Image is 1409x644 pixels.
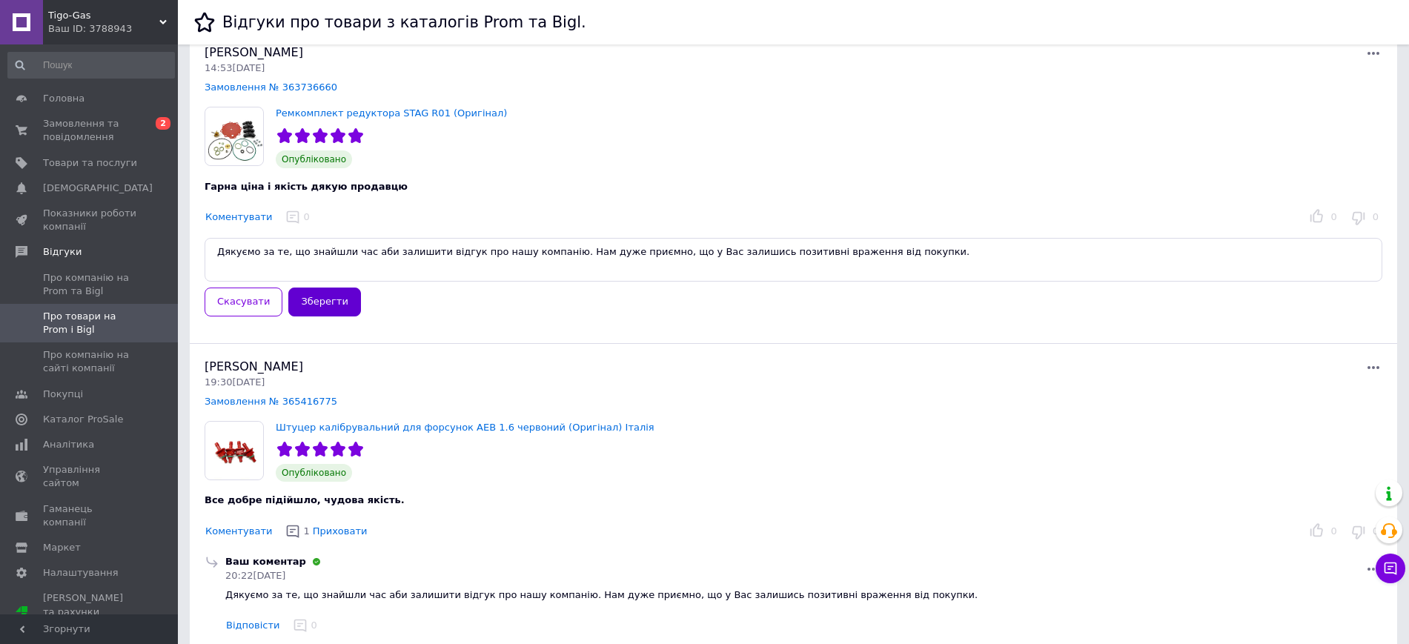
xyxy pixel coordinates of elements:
[225,570,285,581] span: 20:22[DATE]
[276,107,507,119] a: Ремкомплект редуктора STAG R01 (Оригінал)
[1376,554,1405,583] button: Чат з покупцем
[288,288,360,316] button: Зберегти
[205,422,263,479] img: Штуцер калібрувальний для форсунок AEB 1.6 червоний (Оригінал) Італія
[205,359,303,374] span: [PERSON_NAME]
[7,52,175,79] input: Пошук
[205,396,337,407] a: Замовлення № 365416775
[43,117,137,144] span: Замовлення та повідомлення
[205,376,265,388] span: 19:30[DATE]
[43,438,94,451] span: Аналітика
[48,9,159,22] span: Tigo-Gas
[43,591,137,632] span: [PERSON_NAME] та рахунки
[43,207,137,233] span: Показники роботи компанії
[225,618,280,634] button: Відповісти
[205,107,263,165] img: Ремкомплект редуктора STAG R01 (Оригінал)
[156,117,170,130] span: 2
[43,245,82,259] span: Відгуки
[205,62,265,73] span: 14:53[DATE]
[205,210,273,225] button: Коментувати
[276,422,654,433] a: Штуцер калібрувальний для форсунок AEB 1.6 червоний (Оригінал) Італія
[43,541,81,554] span: Маркет
[43,348,137,375] span: Про компанію на сайті компанії
[205,288,282,316] button: Скасувати
[225,589,978,600] span: Дякуємо за те, що знайшли час аби залишити відгук про нашу компанію. Нам дуже приємно, що у Вас з...
[276,150,352,168] span: Опубліковано
[205,238,1382,282] textarea: Дякуємо за те, що знайшли час аби залишити відгук про нашу компанію. Нам дуже приємно, що у Вас з...
[205,181,408,192] span: Гарна ціна і якість дякую продавцю
[43,413,123,426] span: Каталог ProSale
[205,45,303,59] span: [PERSON_NAME]
[43,388,83,401] span: Покупці
[313,525,368,537] span: Приховати
[43,182,153,195] span: [DEMOGRAPHIC_DATA]
[225,556,306,567] span: Ваш коментар
[43,310,137,336] span: Про товари на Prom і Bigl
[276,464,352,482] span: Опубліковано
[43,502,137,529] span: Гаманець компанії
[205,494,405,505] span: Все добре підійшло, чудова якість.
[222,13,586,31] h1: Відгуки про товари з каталогів Prom та Bigl.
[205,82,337,93] a: Замовлення № 363736660
[43,156,137,170] span: Товари та послуги
[303,525,309,537] span: 1
[43,566,119,580] span: Налаштування
[48,22,178,36] div: Ваш ID: 3788943
[205,524,273,540] button: Коментувати
[43,463,137,490] span: Управління сайтом
[43,92,84,105] span: Головна
[282,520,371,543] button: 1Приховати
[43,271,137,298] span: Про компанію на Prom та Bigl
